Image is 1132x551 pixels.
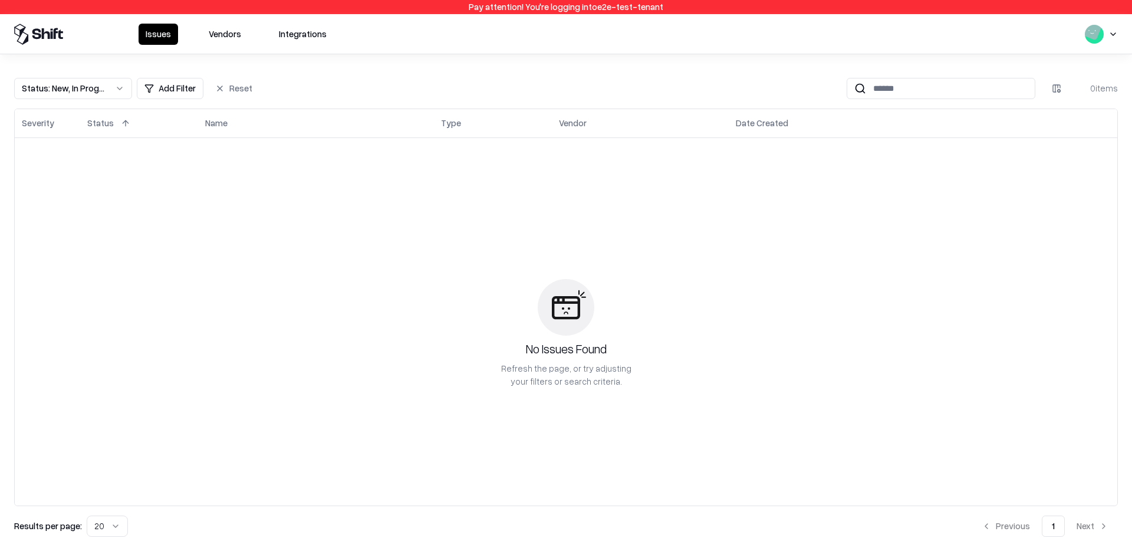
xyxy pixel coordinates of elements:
div: Severity [22,117,54,129]
p: Results per page: [14,520,82,532]
button: Reset [208,78,259,99]
div: 0 items [1071,82,1118,94]
button: Integrations [272,24,334,45]
div: Status [87,117,114,129]
button: Vendors [202,24,248,45]
nav: pagination [972,516,1118,537]
div: Status : New, In Progress [22,82,106,94]
div: Vendor [559,117,587,129]
div: Refresh the page, or try adjusting your filters or search criteria. [500,362,632,387]
div: Name [205,117,228,129]
button: Add Filter [137,78,203,99]
div: Date Created [736,117,788,129]
div: Type [441,117,461,129]
div: No Issues Found [526,340,607,358]
button: Issues [139,24,178,45]
button: 1 [1042,516,1065,537]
